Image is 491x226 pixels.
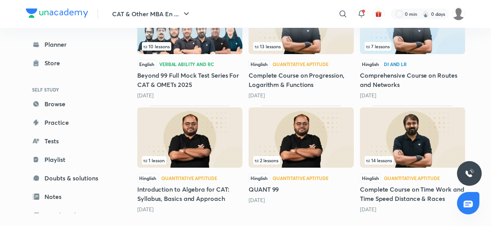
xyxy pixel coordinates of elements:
[142,156,238,165] div: left
[142,156,238,165] div: infocontainer
[26,83,116,96] h6: SELF STUDY
[375,10,382,17] img: avatar
[253,156,349,165] div: infosection
[137,60,156,68] span: English
[137,92,242,99] div: 6 days ago
[137,174,158,182] span: Hinglish
[249,71,354,89] h5: Complete Course on Progression, Logarithm & Functions
[26,189,116,204] a: Notes
[365,42,460,51] div: infosection
[273,62,328,66] div: Quantitative Aptitude
[360,60,381,68] span: Hinglish
[365,156,460,165] div: infocontainer
[365,156,460,165] div: left
[372,8,385,20] button: avatar
[137,206,242,213] div: 28 days ago
[253,42,349,51] div: left
[142,42,238,51] div: infocontainer
[137,185,242,203] h5: Introduction to Algebra for CAT: Syllabus, Basics and Approach
[366,158,392,163] span: 14 lessons
[137,105,242,213] div: Introduction to Algebra for CAT: Syllabus, Basics and Approach
[366,44,390,49] span: 7 lessons
[360,92,465,99] div: 28 days ago
[26,170,116,186] a: Doubts & solutions
[365,42,460,51] div: left
[465,169,474,178] img: ttu
[161,176,217,180] div: Quantitative Aptitude
[142,156,238,165] div: infosection
[44,58,65,68] div: Store
[142,42,238,51] div: infosection
[249,107,354,168] img: Thumbnail
[365,42,460,51] div: infocontainer
[26,55,116,71] a: Store
[253,156,349,165] div: left
[360,105,465,213] div: Complete Course on Time Work and Time Speed Distance & Races
[249,174,269,182] span: Hinglish
[255,158,278,163] span: 2 lessons
[249,60,269,68] span: Hinglish
[253,42,349,51] div: infocontainer
[26,8,88,20] a: Company Logo
[273,176,328,180] div: Quantitative Aptitude
[143,158,165,163] span: 1 lesson
[255,44,281,49] span: 13 lessons
[137,107,242,168] img: Thumbnail
[26,96,116,112] a: Browse
[360,206,465,213] div: 1 month ago
[253,42,349,51] div: infosection
[253,156,349,165] div: infocontainer
[422,10,430,18] img: streak
[249,92,354,99] div: 12 days ago
[365,156,460,165] div: infosection
[249,185,354,194] h5: QUANT 99
[26,207,116,223] a: Free live classes
[26,8,88,18] img: Company Logo
[26,133,116,149] a: Tests
[143,44,170,49] span: 10 lessons
[384,176,440,180] div: Quantitative Aptitude
[137,71,242,89] h5: Beyond 99 Full Mock Test Series For CAT & OMETs 2025
[249,196,354,204] div: 29 days ago
[26,37,116,52] a: Planner
[107,6,196,22] button: CAT & Other MBA En ...
[159,62,214,66] div: Verbal Ability and RC
[360,71,465,89] h5: Comprehensive Course on Routes and Networks
[452,7,465,20] img: Aashray
[360,107,465,168] img: Thumbnail
[142,42,238,51] div: left
[26,152,116,167] a: Playlist
[360,185,465,203] h5: Complete Course on Time Work and Time Speed Distance & Races
[360,174,381,182] span: Hinglish
[249,105,354,213] div: QUANT 99
[384,62,407,66] div: DI and LR
[26,115,116,130] a: Practice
